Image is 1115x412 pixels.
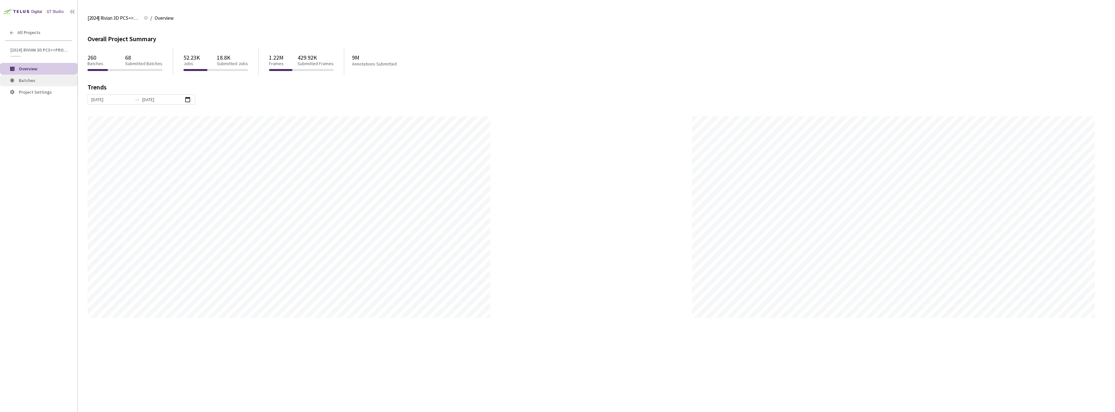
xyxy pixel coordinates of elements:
[135,97,140,102] span: to
[19,77,35,83] span: Batches
[19,66,37,72] span: Overview
[269,54,284,61] p: 1.22M
[217,54,248,61] p: 18.8K
[88,54,103,61] p: 260
[125,61,162,66] p: Submitted Batches
[217,61,248,66] p: Submitted Jobs
[88,14,140,22] span: [2024] Rivian 3D PCS<>Production
[269,61,284,66] p: Frames
[88,34,1105,44] div: Overall Project Summary
[135,97,140,102] span: swap-right
[352,61,422,67] p: Annotations Submitted
[10,47,68,53] span: [2024] Rivian 3D PCS<>Production
[155,14,174,22] span: Overview
[352,54,422,61] p: 9M
[18,30,41,35] span: All Projects
[19,89,52,95] span: Project Settings
[298,61,334,66] p: Submitted Frames
[298,54,334,61] p: 429.92K
[125,54,162,61] p: 68
[142,96,183,103] input: End date
[91,96,132,103] input: Start date
[150,14,152,22] li: /
[183,54,200,61] p: 52.23K
[183,61,200,66] p: Jobs
[47,8,64,15] div: GT Studio
[88,84,1096,94] div: Trends
[88,61,103,66] p: Batches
